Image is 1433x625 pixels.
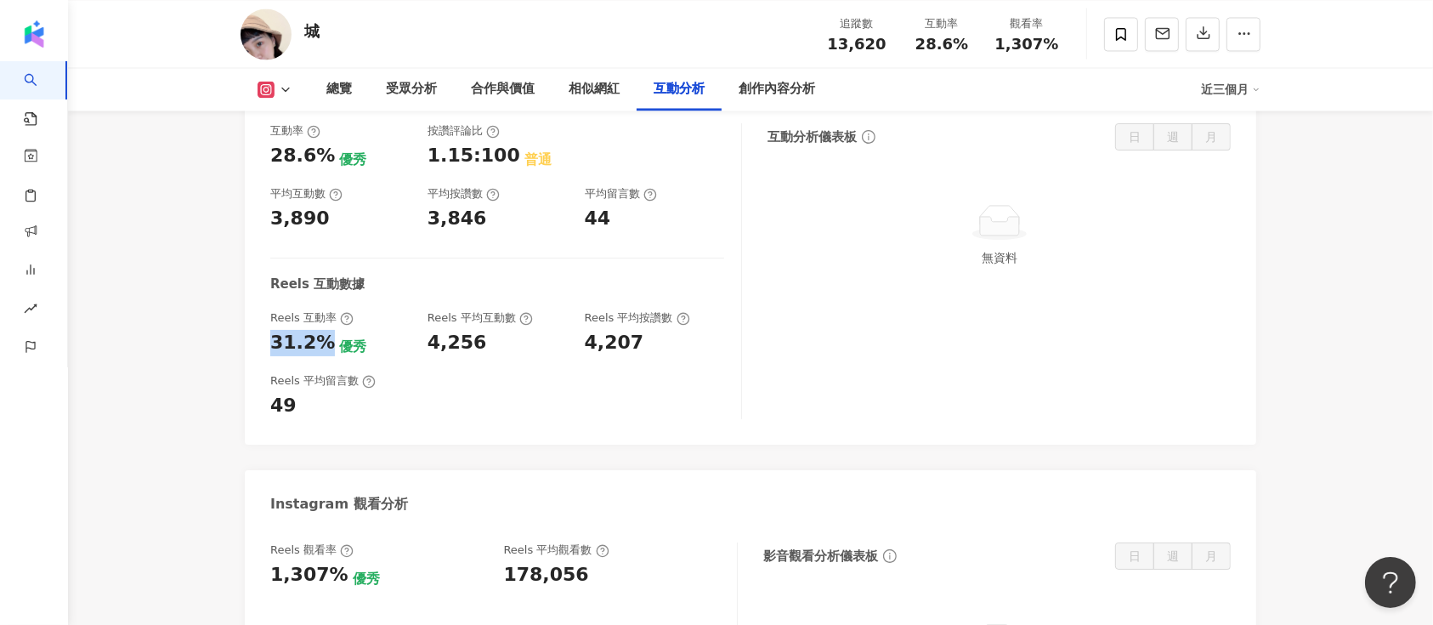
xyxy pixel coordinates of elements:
[339,151,366,169] div: 優秀
[428,206,487,232] div: 3,846
[270,206,330,232] div: 3,890
[1129,549,1141,563] span: 日
[24,61,58,128] a: search
[827,35,886,53] span: 13,620
[270,123,320,139] div: 互動率
[353,570,380,588] div: 優秀
[270,373,376,389] div: Reels 平均留言數
[504,543,609,558] div: Reels 平均觀看數
[241,9,292,60] img: KOL Avatar
[1129,130,1141,144] span: 日
[859,128,878,146] span: info-circle
[585,330,644,356] div: 4,207
[339,338,366,356] div: 優秀
[270,310,354,326] div: Reels 互動率
[270,393,297,419] div: 49
[270,186,343,202] div: 平均互動數
[428,123,500,139] div: 按讚評論比
[994,15,1059,32] div: 觀看率
[270,330,335,356] div: 31.2%
[569,79,620,99] div: 相似網紅
[428,310,533,326] div: Reels 平均互動數
[824,15,889,32] div: 追蹤數
[270,276,365,293] div: Reels 互動數據
[428,330,487,356] div: 4,256
[270,543,354,558] div: Reels 觀看率
[995,36,1059,53] span: 1,307%
[739,79,815,99] div: 創作內容分析
[270,562,348,588] div: 1,307%
[654,79,705,99] div: 互動分析
[326,79,352,99] div: 總覽
[774,248,1224,267] div: 無資料
[428,186,500,202] div: 平均按讚數
[585,310,690,326] div: Reels 平均按讚數
[270,495,408,514] div: Instagram 觀看分析
[1201,76,1260,103] div: 近三個月
[915,36,968,53] span: 28.6%
[270,143,335,169] div: 28.6%
[1167,130,1179,144] span: 週
[1365,557,1416,608] iframe: Help Scout Beacon - Open
[585,206,611,232] div: 44
[585,186,657,202] div: 平均留言數
[304,20,320,42] div: 城
[909,15,974,32] div: 互動率
[471,79,535,99] div: 合作與價值
[524,151,552,169] div: 普通
[1167,549,1179,563] span: 週
[504,562,589,588] div: 178,056
[763,548,878,565] div: 影音觀看分析儀表板
[428,143,520,169] div: 1.15:100
[386,79,437,99] div: 受眾分析
[767,128,857,146] div: 互動分析儀表板
[881,547,899,565] span: info-circle
[1205,130,1217,144] span: 月
[20,20,48,48] img: logo icon
[1205,549,1217,563] span: 月
[24,292,37,330] span: rise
